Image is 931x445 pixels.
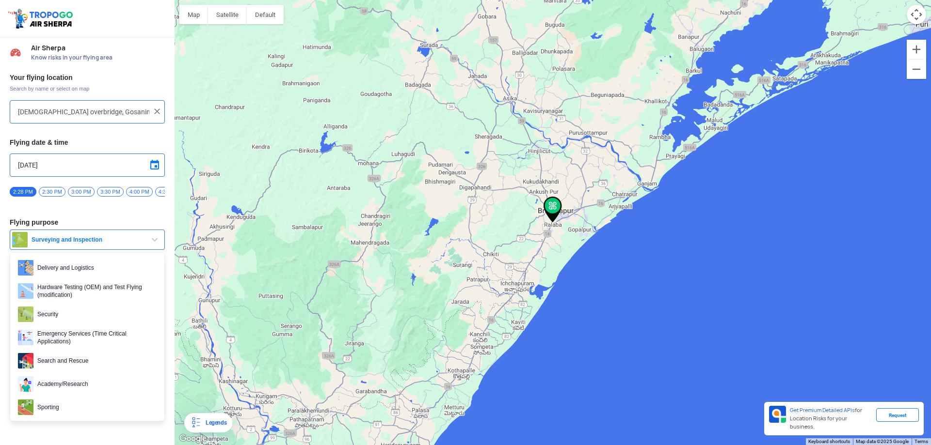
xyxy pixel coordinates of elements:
[18,330,33,345] img: emergency.png
[177,432,209,445] img: Google
[33,307,157,322] span: Security
[33,399,157,415] span: Sporting
[68,187,95,197] span: 3:00 PM
[856,439,909,444] span: Map data ©2025 Google
[10,74,165,81] h3: Your flying location
[10,139,165,146] h3: Flying date & time
[33,330,157,345] span: Emergency Services (Time Critical Applications)
[18,353,33,368] img: rescue.png
[907,5,926,24] button: Map camera controls
[10,230,165,250] button: Surveying and Inspection
[10,46,21,58] img: Risk Scores
[18,376,33,392] img: acadmey.png
[907,60,926,79] button: Zoom out
[10,219,165,226] h3: Flying purpose
[769,406,786,423] img: Premium APIs
[31,44,165,52] span: Air Sherpa
[10,252,165,421] ul: Surveying and Inspection
[208,5,247,24] button: Show satellite imagery
[33,283,157,299] span: Hardware Testing (OEM) and Test Flying (modification)
[915,439,928,444] a: Terms
[786,406,876,431] div: for Location Risks for your business.
[152,107,162,116] img: ic_close.png
[33,353,157,368] span: Search and Rescue
[18,260,33,276] img: delivery.png
[907,40,926,59] button: Zoom in
[126,187,153,197] span: 4:00 PM
[12,232,28,247] img: survey.png
[97,187,124,197] span: 3:30 PM
[876,408,919,422] div: Request
[10,85,165,92] span: Search by name or select on map
[190,417,202,429] img: Legends
[18,399,33,415] img: sporting.png
[18,307,33,322] img: security.png
[177,432,209,445] a: Open this area in Google Maps (opens a new window)
[33,260,157,276] span: Delivery and Logistics
[33,376,157,392] span: Academy/Research
[790,407,855,414] span: Get Premium Detailed APIs
[808,438,850,445] button: Keyboard shortcuts
[31,54,165,61] span: Know risks in your flying area
[18,159,157,171] input: Select Date
[28,236,149,244] span: Surveying and Inspection
[18,106,149,118] input: Search your flying location
[7,7,76,30] img: ic_tgdronemaps.svg
[39,187,65,197] span: 2:30 PM
[155,187,182,197] span: 4:30 PM
[18,283,33,299] img: ic_hardwaretesting.png
[179,5,208,24] button: Show street map
[10,187,36,197] span: 2:28 PM
[202,417,226,429] div: Legends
